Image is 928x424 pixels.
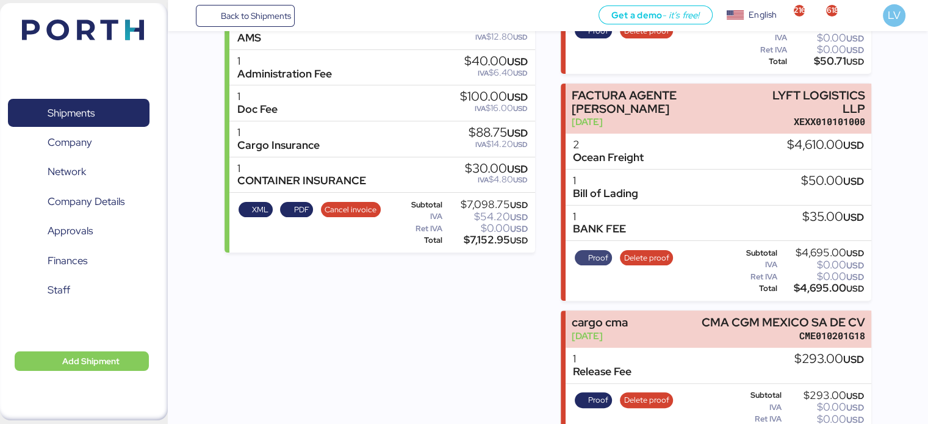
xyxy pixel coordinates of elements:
span: USD [507,55,528,68]
div: $4,695.00 [780,248,864,257]
a: Approvals [8,217,149,245]
span: Delete proof [624,393,669,407]
button: Delete proof [620,392,673,408]
span: USD [846,283,864,294]
div: IVA [732,261,777,269]
div: CME010201G18 [702,329,865,342]
button: Menu [175,5,196,26]
div: 1 [237,162,365,175]
span: Company [48,134,92,151]
div: $4,695.00 [780,284,864,293]
span: Company Details [48,193,124,210]
span: USD [513,68,528,78]
div: Ret IVA [732,46,788,54]
span: USD [510,235,528,246]
button: Delete proof [620,250,673,266]
div: Ret IVA [732,273,777,281]
div: CMA CGM MEXICO SA DE CV [702,316,865,329]
span: USD [510,212,528,223]
span: LV [888,7,900,23]
a: Back to Shipments [196,5,295,27]
span: USD [843,353,864,366]
span: Approvals [48,222,93,240]
div: $0.00 [790,34,864,43]
div: Subtotal [732,249,777,257]
span: USD [843,138,864,152]
div: AMS [237,32,261,45]
div: Administration Fee [237,68,331,81]
div: 1 [237,90,277,103]
div: $30.00 [465,162,528,176]
div: [DATE] [572,115,755,128]
span: USD [846,402,864,413]
span: IVA [478,68,489,78]
span: Add Shipment [62,354,120,368]
div: $80.00 [465,19,528,32]
span: Proof [588,393,608,407]
div: 2 [573,138,644,151]
div: IVA [732,403,782,412]
div: $4,610.00 [787,138,864,152]
button: Cancel invoice [321,202,381,218]
span: USD [513,175,528,185]
a: Company Details [8,188,149,216]
div: $293.00 [784,391,864,400]
div: 1 [237,55,331,68]
span: IVA [475,32,486,42]
div: $6.40 [464,68,528,77]
span: USD [846,390,864,401]
button: XML [239,202,273,218]
span: XML [252,203,268,217]
span: USD [507,162,528,176]
div: $293.00 [794,353,864,366]
button: PDF [280,202,313,218]
div: Ret IVA [732,415,782,423]
div: $14.20 [469,140,528,149]
span: USD [846,33,864,44]
a: Staff [8,276,149,304]
a: Shipments [8,99,149,127]
button: Proof [575,250,613,266]
span: USD [507,126,528,140]
span: USD [513,32,528,42]
div: Subtotal [732,391,782,400]
div: $35.00 [802,210,864,224]
div: IVA [396,212,443,221]
span: Finances [48,252,87,270]
div: $7,152.95 [445,235,528,245]
div: $0.00 [780,272,864,281]
span: IVA [478,175,489,185]
div: Cargo Insurance [237,139,319,152]
span: USD [843,210,864,224]
span: USD [846,271,864,282]
span: Proof [588,251,608,265]
div: $100.00 [460,90,528,104]
span: PDF [294,203,309,217]
div: Subtotal [396,201,443,209]
div: BANK FEE [573,223,626,235]
span: USD [846,56,864,67]
div: cargo cma [572,316,628,329]
div: English [749,9,777,21]
div: $7,098.75 [445,200,528,209]
div: $12.80 [465,32,528,41]
span: USD [513,140,528,149]
div: FACTURA AGENTE [PERSON_NAME] [572,89,755,115]
span: Back to Shipments [220,9,290,23]
span: Delete proof [624,251,669,265]
div: Total [396,236,443,245]
a: Finances [8,247,149,275]
div: Release Fee [573,365,631,378]
div: XEXX010101000 [760,115,865,128]
div: CONTAINER INSURANCE [237,174,365,187]
span: Network [48,163,86,181]
div: $16.00 [460,104,528,113]
div: $54.20 [445,212,528,221]
div: $0.00 [784,415,864,424]
span: Staff [48,281,70,299]
div: 1 [573,353,631,365]
span: USD [507,90,528,104]
button: Add Shipment [15,351,149,371]
span: IVA [475,140,486,149]
span: USD [843,174,864,188]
